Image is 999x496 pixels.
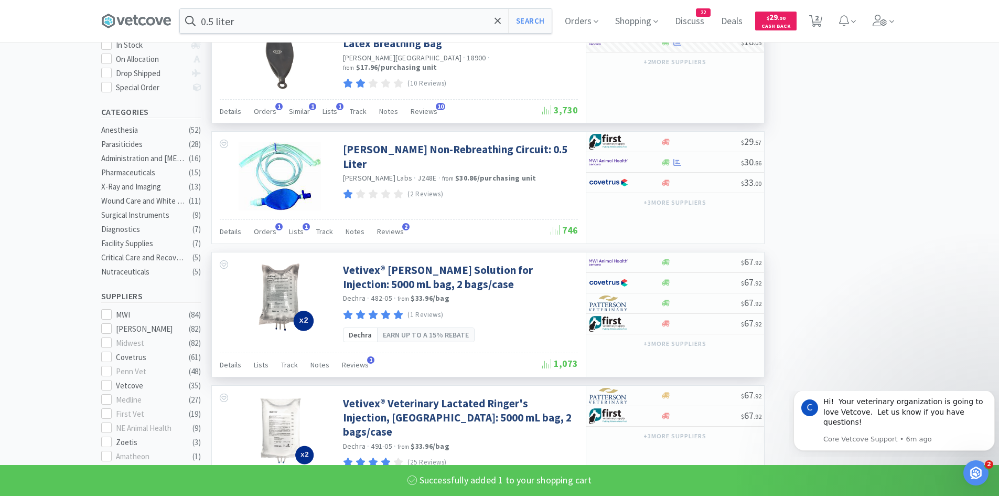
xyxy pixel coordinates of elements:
[542,104,578,116] span: 3,730
[101,290,201,302] h5: Suppliers
[741,279,744,287] span: $
[767,12,786,22] span: 29
[741,139,744,146] span: $
[264,22,295,90] img: b47c8a47a7394e45a803ffe88b24baed_134472.png
[508,9,552,33] button: Search
[289,227,304,236] span: Lists
[367,356,374,364] span: 1
[551,224,578,236] span: 746
[116,408,181,420] div: First Vet
[411,293,449,303] strong: $33.96 / bag
[220,227,241,236] span: Details
[741,39,744,47] span: $
[101,152,186,165] div: Administration and [MEDICAL_DATA]
[638,429,711,444] button: +3more suppliers
[741,176,761,188] span: 33
[34,6,198,42] div: Message content
[192,465,201,477] div: ( 1 )
[755,7,797,35] a: $29.90Cash Back
[116,422,181,435] div: NE Animal Health
[254,360,268,370] span: Lists
[394,441,396,451] span: ·
[741,135,761,147] span: 29
[589,154,628,170] img: f6b2451649754179b5b4e0c70c3f7cb0_2.png
[343,263,575,292] a: Vetivex® [PERSON_NAME] Solution for Injection: 5000 mL bag, 2 bags/case
[638,55,711,69] button: +2more suppliers
[754,139,761,146] span: . 57
[101,106,201,118] h5: Categories
[343,64,355,71] span: from
[754,392,761,400] span: . 92
[309,103,316,110] span: 1
[789,391,999,457] iframe: Intercom notifications message
[101,138,186,151] div: Parasiticides
[336,103,343,110] span: 1
[254,227,276,236] span: Orders
[343,173,413,183] a: [PERSON_NAME] Labs
[189,124,201,136] div: ( 52 )
[741,389,761,401] span: 67
[189,309,201,321] div: ( 84 )
[394,293,396,303] span: ·
[116,436,181,449] div: Zoetis
[741,300,744,308] span: $
[754,279,761,287] span: . 92
[696,9,710,16] span: 22
[754,320,761,328] span: . 92
[407,310,443,321] p: (1 Reviews)
[407,78,447,89] p: (10 Reviews)
[34,44,198,53] p: Message from Core Vetcove Support, sent 6m ago
[192,223,201,236] div: ( 7 )
[383,329,469,341] span: Earn up to a 15% rebate
[589,255,628,270] img: f6b2451649754179b5b4e0c70c3f7cb0_2.png
[192,209,201,221] div: ( 9 )
[192,422,201,435] div: ( 9 )
[192,237,201,250] div: ( 7 )
[34,6,198,37] div: Hi! Your veterinary organization is going to love Vetcove. Let us know if you have questions!
[189,138,201,151] div: ( 28 )
[101,237,186,250] div: Facility Supplies
[189,365,201,378] div: ( 48 )
[589,134,628,150] img: 67d67680309e4a0bb49a5ff0391dcc42_6.png
[323,107,337,116] span: Lists
[411,107,437,116] span: Reviews
[463,53,465,62] span: ·
[189,181,201,193] div: ( 13 )
[754,39,761,47] span: . 05
[116,450,181,463] div: Amatheon
[116,351,181,364] div: Covetrus
[116,365,181,378] div: Penn Vet
[542,357,578,370] span: 1,073
[350,107,367,116] span: Track
[778,15,786,22] span: . 90
[342,360,369,370] span: Reviews
[189,195,201,207] div: ( 11 )
[101,195,186,207] div: Wound Care and White Goods
[398,443,409,450] span: from
[438,173,441,183] span: ·
[343,441,366,451] a: Dechra
[741,297,761,309] span: 67
[239,142,321,210] img: 91dcc04cfade4bb9a8abe34279c789a9_134419.jpeg
[343,142,575,171] a: [PERSON_NAME] Non-Rebreathing Circuit: 0.5 Liter
[189,323,201,335] div: ( 82 )
[101,166,186,179] div: Pharmaceuticals
[377,227,404,236] span: Reviews
[589,388,628,404] img: f5e969b455434c6296c6d81ef179fa71_3.png
[356,62,437,72] strong: $17.96 / purchasing unit
[589,316,628,332] img: 67d67680309e4a0bb49a5ff0391dcc42_6.png
[455,173,536,183] strong: $30.86 / purchasing unit
[717,17,747,26] a: Deals
[189,351,201,364] div: ( 61 )
[116,465,181,477] div: Idexx
[220,360,241,370] span: Details
[741,320,744,328] span: $
[741,317,761,329] span: 67
[741,156,761,168] span: 30
[12,8,29,25] div: Profile image for Core Vetcove Support
[275,103,283,110] span: 1
[589,175,628,191] img: 77fca1acd8b6420a9015268ca798ef17_1.png
[310,360,329,370] span: Notes
[346,227,364,236] span: Notes
[101,266,186,278] div: Nutraceuticals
